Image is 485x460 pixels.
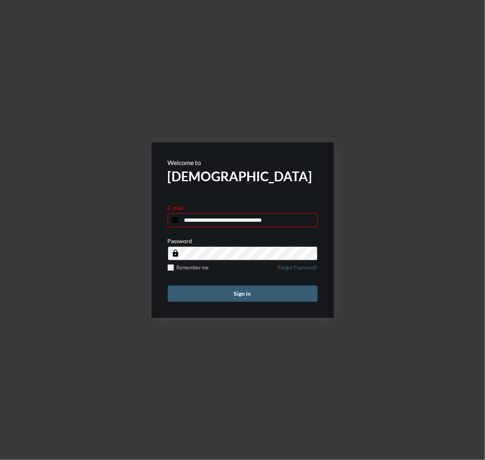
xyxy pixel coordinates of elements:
[168,168,318,184] h2: [DEMOGRAPHIC_DATA]
[168,159,318,166] p: Welcome to
[168,204,184,211] p: E-mail
[168,265,209,271] label: Remember me
[168,237,192,244] p: Password
[168,286,318,302] button: Sign in
[278,265,318,276] a: Forgot Password?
